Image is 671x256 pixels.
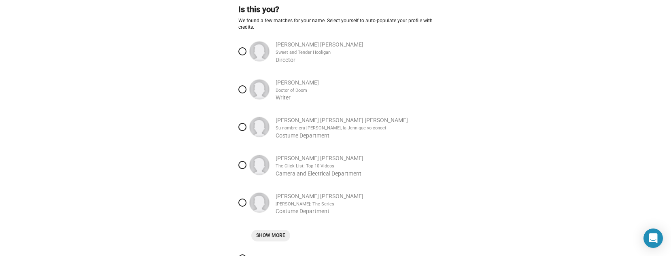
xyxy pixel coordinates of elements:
[250,117,269,137] img: José Alfredo García García
[276,132,329,139] span: Costume Department
[256,231,285,240] span: Show More
[276,117,433,123] div: [PERSON_NAME] [PERSON_NAME] [PERSON_NAME]
[276,57,295,63] span: Director
[276,193,433,199] div: [PERSON_NAME] [PERSON_NAME]
[250,42,269,61] img: Jose Alfredo Garcia
[251,230,290,241] button: Show More
[276,49,433,56] div: Sweet and Tender Hooligan
[250,155,269,175] img: Jose Alfredo Garcia
[238,18,433,31] p: We found a few matches for your name. Select yourself to auto-populate your profile with credits.
[276,125,433,131] div: Su nombre era [PERSON_NAME], la Jenn que yo conocí
[276,163,433,169] div: The Click List: Top 10 Videos
[276,41,433,48] div: [PERSON_NAME] [PERSON_NAME]
[276,79,433,86] div: [PERSON_NAME]
[276,201,433,207] div: [PERSON_NAME]: The Series
[276,170,361,177] span: Camera and Electrical Department
[276,155,433,161] div: [PERSON_NAME] [PERSON_NAME]
[276,208,329,214] span: Costume Department
[238,4,433,15] h2: Is this you?
[276,87,433,94] div: Doctor of Doom
[276,94,291,101] span: Writer
[643,228,663,248] div: Open Intercom Messenger
[250,193,269,212] img: Jose Alfredo Garcia
[250,80,269,99] img: Alfredo Salazar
